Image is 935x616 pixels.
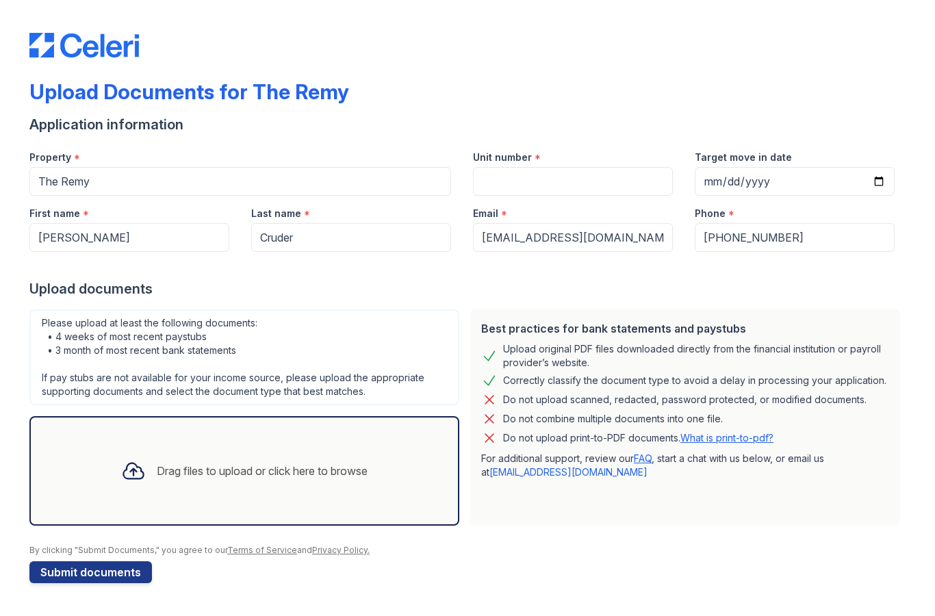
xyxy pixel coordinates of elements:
div: Do not upload scanned, redacted, password protected, or modified documents. [503,392,867,408]
a: Terms of Service [227,545,297,555]
div: Drag files to upload or click here to browse [157,463,368,479]
div: Upload original PDF files downloaded directly from the financial institution or payroll provider’... [503,342,889,370]
div: Please upload at least the following documents: • 4 weeks of most recent paystubs • 3 month of mo... [29,309,459,405]
label: Property [29,151,71,164]
p: Do not upload print-to-PDF documents. [503,431,773,445]
a: [EMAIL_ADDRESS][DOMAIN_NAME] [489,466,648,478]
label: Unit number [473,151,532,164]
div: Do not combine multiple documents into one file. [503,411,723,427]
label: Email [473,207,498,220]
label: First name [29,207,80,220]
div: Best practices for bank statements and paystubs [481,320,889,337]
div: Upload documents [29,279,906,298]
label: Phone [695,207,726,220]
p: For additional support, review our , start a chat with us below, or email us at [481,452,889,479]
a: What is print-to-pdf? [680,432,773,444]
label: Target move in date [695,151,792,164]
a: FAQ [634,452,652,464]
div: Application information [29,115,906,134]
label: Last name [251,207,301,220]
div: Upload Documents for The Remy [29,79,349,104]
button: Submit documents [29,561,152,583]
div: Correctly classify the document type to avoid a delay in processing your application. [503,372,886,389]
div: By clicking "Submit Documents," you agree to our and [29,545,906,556]
img: CE_Logo_Blue-a8612792a0a2168367f1c8372b55b34899dd931a85d93a1a3d3e32e68fde9ad4.png [29,33,139,57]
a: Privacy Policy. [312,545,370,555]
